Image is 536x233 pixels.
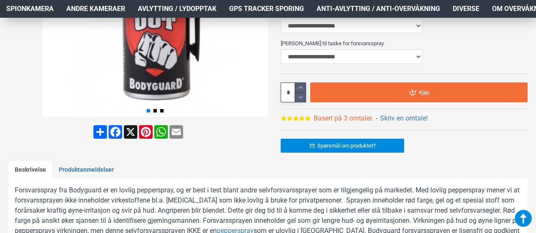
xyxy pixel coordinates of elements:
[66,4,125,14] span: Andre kameraer
[153,109,157,112] span: Go to slide 2
[281,36,528,50] label: [PERSON_NAME] til taske for forsvarsspray
[138,125,153,139] a: Pinterest
[147,109,150,112] span: Go to slide 1
[419,90,429,95] span: Kjøp
[317,4,440,14] span: Anti-avlytting / Anti-overvåkning
[93,125,108,139] a: Share
[169,125,184,139] a: Email
[281,139,404,153] a: Spørsmål om produktet?
[160,109,164,112] span: Go to slide 3
[52,161,120,179] a: Produktanmeldelser
[138,4,216,14] span: Avlytting / Lydopptak
[229,4,304,14] span: GPS Tracker Sporing
[108,125,123,139] a: Facebook
[380,113,428,123] a: Skriv en omtale!
[8,161,52,179] a: Beskrivelse
[6,4,54,14] span: Spionkamera
[376,114,377,122] b: -
[314,113,373,123] a: Basert på 3 omtaler.
[123,125,138,139] a: X
[153,125,169,139] a: WhatsApp
[453,4,479,14] span: Diverse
